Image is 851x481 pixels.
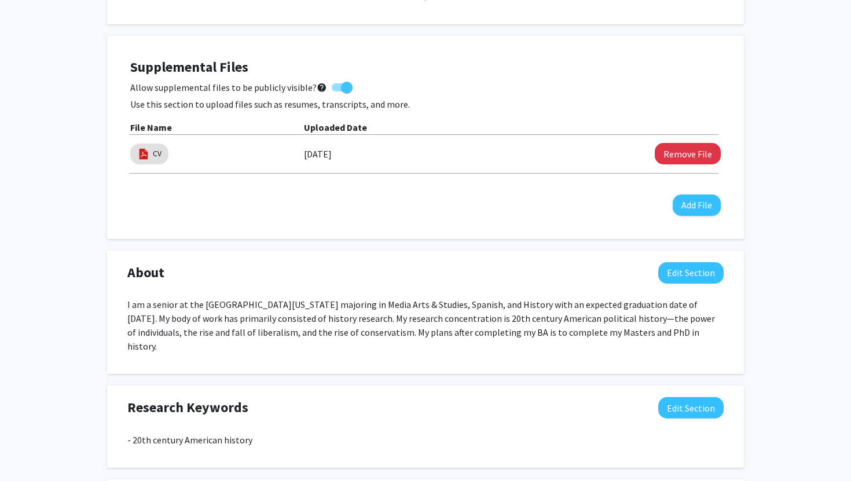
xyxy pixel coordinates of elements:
button: Edit Research Keywords [658,397,724,418]
button: Edit About [658,262,724,284]
mat-icon: help [317,80,327,94]
p: - 20th century American history [127,433,724,447]
b: Uploaded Date [304,122,367,133]
iframe: Chat [9,429,49,472]
span: Research Keywords [127,397,248,418]
span: About [127,262,164,283]
p: I am a senior at the [GEOGRAPHIC_DATA][US_STATE] majoring in Media Arts & Studies, Spanish, and H... [127,298,724,353]
button: Remove CV File [655,143,721,164]
a: CV [153,148,162,160]
button: Add File [673,194,721,216]
p: Use this section to upload files such as resumes, transcripts, and more. [130,97,721,111]
span: Allow supplemental files to be publicly visible? [130,80,327,94]
label: [DATE] [304,144,332,164]
img: pdf_icon.png [137,148,150,160]
b: File Name [130,122,172,133]
h4: Supplemental Files [130,59,721,76]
